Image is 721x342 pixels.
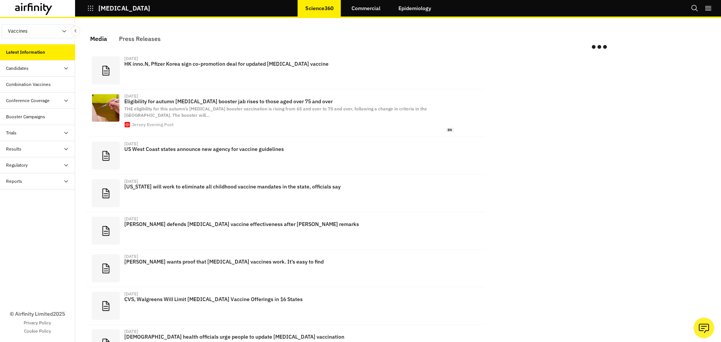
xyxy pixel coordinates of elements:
[86,52,485,89] a: [DATE]HK inno.N, Pfizer Korea sign co-promotion deal for updated [MEDICAL_DATA] vaccine
[124,94,138,98] div: [DATE]
[10,310,65,318] p: © Airfinity Limited 2025
[71,26,80,36] button: Close Sidebar
[124,329,138,334] div: [DATE]
[98,5,150,12] p: [MEDICAL_DATA]
[124,56,138,61] div: [DATE]
[132,122,173,127] div: Jersey Evening Post
[124,221,454,227] p: [PERSON_NAME] defends [MEDICAL_DATA] vaccine effectiveness after [PERSON_NAME] remarks
[124,61,454,67] p: HK inno.N, Pfizer Korea sign co-promotion deal for updated [MEDICAL_DATA] vaccine
[694,318,714,338] button: Ask our analysts
[90,33,107,44] div: Media
[124,184,454,190] p: [US_STATE] will work to eliminate all childhood vaccine mandates in the state, officials say
[6,97,50,104] div: Conference Coverage
[86,89,485,137] a: [DATE]Eligibility for autumn [MEDICAL_DATA] booster jab rises to those aged over 75 and overTHE e...
[86,250,485,287] a: [DATE][PERSON_NAME] wants proof that [MEDICAL_DATA] vaccines work. It’s easy to find
[86,287,485,325] a: [DATE]CVS, Walgreens Will Limit [MEDICAL_DATA] Vaccine Offerings in 16 States
[86,137,485,175] a: [DATE]US West Coast states announce new agency for vaccine guidelines
[124,292,138,296] div: [DATE]
[124,296,454,302] p: CVS, Walgreens Will Limit [MEDICAL_DATA] Vaccine Offerings in 16 States
[6,130,17,136] div: Trials
[305,5,333,11] p: Science360
[124,217,138,221] div: [DATE]
[124,179,138,184] div: [DATE]
[691,2,698,15] button: Search
[6,146,21,152] div: Results
[86,175,485,212] a: [DATE][US_STATE] will work to eliminate all childhood vaccine mandates in the state, officials say
[124,98,454,104] p: Eligibility for autumn [MEDICAL_DATA] booster jab rises to those aged over 75 and over
[86,212,485,250] a: [DATE][PERSON_NAME] defends [MEDICAL_DATA] vaccine effectiveness after [PERSON_NAME] remarks
[6,49,45,56] div: Latest Information
[124,146,454,152] p: US West Coast states announce new agency for vaccine guidelines
[6,65,29,72] div: Candidates
[124,334,454,340] p: [DEMOGRAPHIC_DATA] health officials urge people to update [MEDICAL_DATA] vaccination
[124,254,138,259] div: [DATE]
[124,259,454,265] p: [PERSON_NAME] wants proof that [MEDICAL_DATA] vaccines work. It’s easy to find
[87,2,150,15] button: [MEDICAL_DATA]
[6,113,45,120] div: Booster Campaigns
[446,128,454,133] span: en
[124,142,138,146] div: [DATE]
[24,319,51,326] a: Privacy Policy
[125,122,130,127] img: cropped-Favicon-270x270-1.png
[92,94,119,122] img: NE2V7QXE2VCTXFCEWPHVPLJZVI-1-scaled.jpg
[6,81,51,88] div: Combination Vaccines
[119,33,161,44] div: Press Releases
[6,162,28,169] div: Regulatory
[2,24,74,38] button: Vaccines
[124,106,427,118] span: THE eligibility for this autumn’s [MEDICAL_DATA] booster vaccination is rising from 65 and over t...
[6,178,22,185] div: Reports
[24,328,51,334] a: Cookie Policy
